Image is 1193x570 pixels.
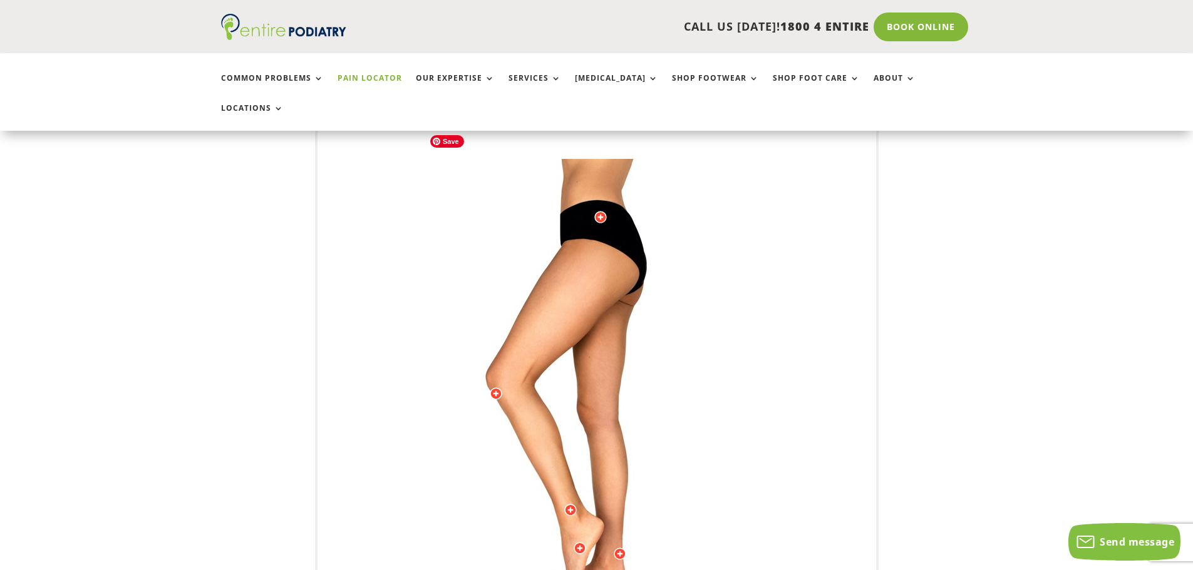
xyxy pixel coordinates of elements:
a: Common Problems [221,74,324,101]
a: Shop Footwear [672,74,759,101]
button: Send message [1068,523,1180,561]
span: Send message [1100,535,1174,549]
a: About [874,74,916,101]
span: Save [430,135,464,148]
a: [MEDICAL_DATA] [575,74,658,101]
span: 1800 4 ENTIRE [780,19,869,34]
a: Services [509,74,561,101]
p: CALL US [DATE]! [395,19,869,35]
a: Shop Foot Care [773,74,860,101]
a: Pain Locator [338,74,402,101]
a: Book Online [874,13,968,41]
a: Locations [221,104,284,131]
a: Entire Podiatry [221,30,346,43]
img: logo (1) [221,14,346,40]
a: Our Expertise [416,74,495,101]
